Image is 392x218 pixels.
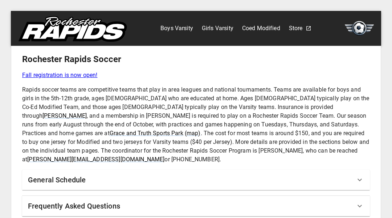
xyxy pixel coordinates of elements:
[28,200,120,212] h6: Frequently Asked Questions
[22,170,370,190] div: General Schedule
[289,23,303,34] a: Store
[22,71,370,80] a: Fall registration is now open!
[22,85,370,164] p: Rapids soccer teams are competitive teams that play in area leagues and national tournaments. Tea...
[28,174,86,186] h6: General Schedule
[202,23,233,34] a: Girls Varsity
[42,112,87,119] a: [PERSON_NAME]
[345,21,374,36] img: soccer.svg
[18,16,127,42] img: rapids.svg
[185,130,201,137] a: (map)
[110,130,183,137] a: Grace and Truth Sports Park
[242,23,280,34] a: Coed Modified
[22,196,370,216] div: Frequently Asked Questions
[160,23,193,34] a: Boys Varsity
[27,156,164,163] a: [PERSON_NAME][EMAIL_ADDRESS][DOMAIN_NAME]
[22,53,370,65] h5: Rochester Rapids Soccer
